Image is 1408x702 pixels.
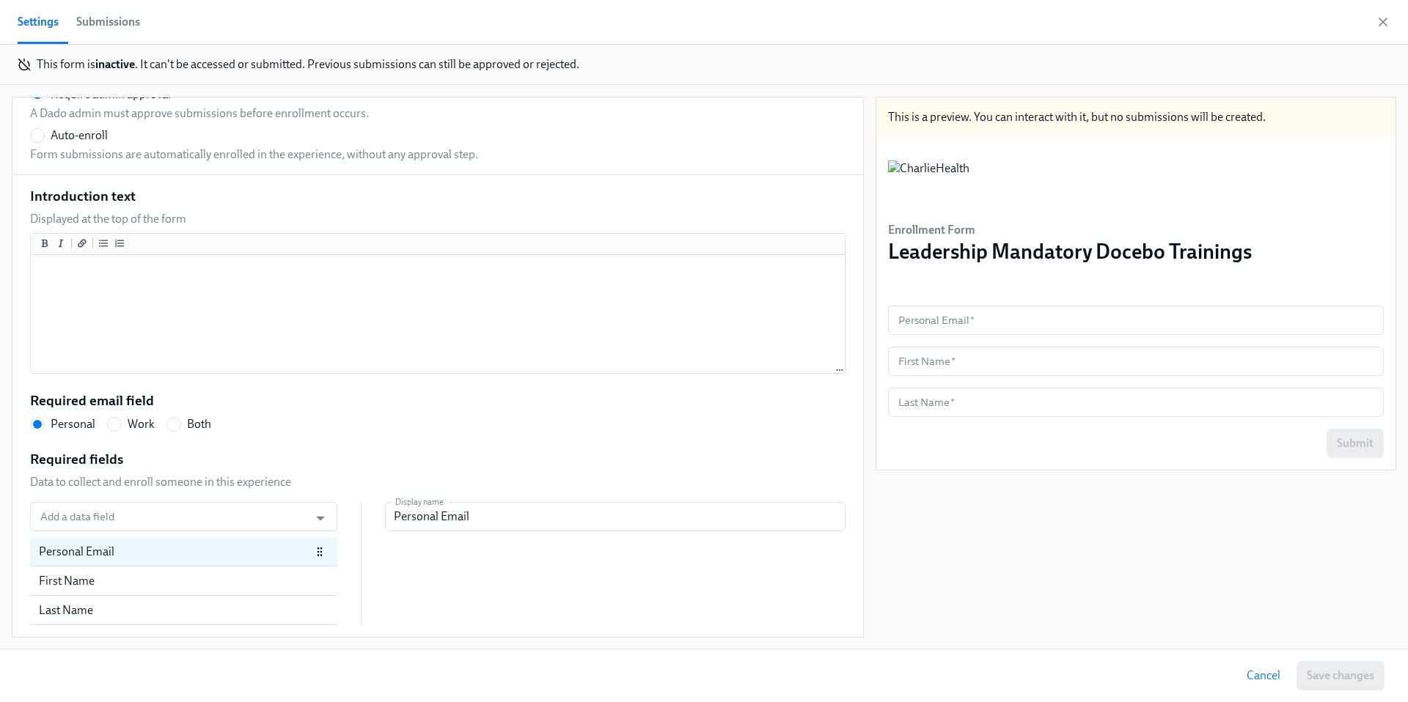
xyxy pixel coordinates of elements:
span: Personal [51,416,95,432]
div: Last Name [39,602,329,618]
div: First Name [30,566,337,596]
button: Add bold text [37,236,52,251]
button: Add unordered list [96,236,111,251]
h3: Leadership Mandatory Docebo Trainings [888,238,1252,265]
h5: Required fields [30,450,123,469]
button: Add ordered list [112,236,127,251]
p: Displayed at the top of the form [30,211,186,227]
h5: Introduction text [30,187,136,206]
p: Form submissions are automatically enrolled in the experience, without any approval step. [30,147,478,163]
button: Add italic text [54,236,68,251]
span: This form is . It can't be accessed or submitted. Previous submissions can still be approved or r... [37,56,579,73]
div: First Name [39,573,329,589]
button: Open [309,506,331,529]
div: Personal Email [30,537,337,566]
button: Cancel [1236,661,1291,690]
button: Add a link [75,236,89,251]
span: Work [128,416,155,432]
h6: Enrollment Form [888,222,1252,238]
input: Display name [385,502,846,531]
div: Personal Email [39,544,311,560]
div: Submissions [76,12,140,32]
div: Last Name [30,596,337,625]
span: Cancel [1247,668,1280,683]
span: Settings [18,12,59,32]
p: A Dado admin must approve submissions before enrollment occurs. [30,106,369,122]
div: This is a preview. You can interact with it, but no submissions will be created. [876,97,1396,137]
p: Data to collect and enroll someone in this experience [30,474,291,490]
h5: Required email field [30,391,154,410]
strong: inactive [95,57,135,71]
img: CharlieHealth [888,160,969,204]
span: Auto-enroll [51,128,108,144]
span: Both [187,416,211,432]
